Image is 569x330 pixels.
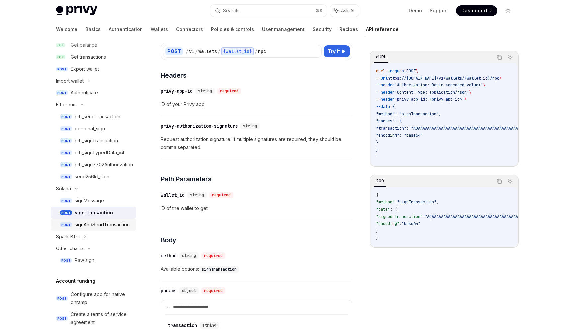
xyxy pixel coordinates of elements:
span: \ [499,76,502,81]
a: POSTRaw sign [51,254,136,266]
a: Security [313,21,332,37]
div: Search... [223,7,241,15]
span: POST [60,150,72,155]
span: 'privy-app-id: <privy-app-id>' [395,97,464,102]
a: POSTAuthenticate [51,87,136,99]
span: "signed_transaction" [376,214,423,219]
div: Raw sign [75,256,94,264]
div: eth_sendTransaction [75,113,120,121]
span: "method" [376,199,395,205]
span: POST [56,67,68,72]
a: POSTConfigure app for native onramp [51,288,136,308]
span: : [423,214,425,219]
a: POSTExport wallet [51,63,136,75]
span: "method": "signTransaction", [376,111,441,117]
a: Recipes [339,21,358,37]
span: Available options: [161,265,352,273]
div: Authenticate [71,89,98,97]
button: Ask AI [330,5,359,17]
span: Request authorization signature. If multiple signatures are required, they should be comma separa... [161,135,352,151]
div: eth_signTransaction [75,137,118,145]
span: ID of the wallet to get. [161,204,352,212]
span: : [395,199,397,205]
span: "base64" [402,221,420,226]
span: POST [60,126,72,131]
span: '{ [390,104,395,109]
span: : { [390,207,397,212]
span: --data [376,104,390,109]
span: "data" [376,207,390,212]
span: ⌘ K [316,8,323,13]
div: signTransaction [75,209,113,217]
div: eth_sign7702Authorization [75,161,133,169]
span: string [243,123,257,129]
div: eth_signTypedData_v4 [75,149,124,157]
a: API reference [366,21,399,37]
span: POST [60,210,72,215]
div: required [201,252,225,259]
a: GETGet transactions [51,51,136,63]
button: Search...⌘K [210,5,327,17]
div: cURL [374,53,388,61]
a: Dashboard [456,5,497,16]
div: required [201,287,225,294]
div: / [186,48,188,55]
a: POSTeth_sign7702Authorization [51,159,136,171]
a: Authentication [109,21,143,37]
div: / [218,48,220,55]
span: --url [376,76,388,81]
div: wallet_id [161,192,185,198]
span: : [399,221,402,226]
span: Ask AI [341,7,354,14]
span: ' [376,154,378,160]
span: } [376,147,378,153]
a: Welcome [56,21,77,37]
a: POSTeth_sendTransaction [51,111,136,123]
a: POSTpersonal_sign [51,123,136,135]
span: } [376,235,378,241]
div: Spark BTC [56,233,80,241]
a: POSTeth_signTypedData_v4 [51,147,136,159]
code: signTransaction [199,266,239,273]
div: Get transactions [71,53,106,61]
span: string [190,192,204,198]
span: POST [60,162,72,167]
span: POST [60,114,72,119]
a: Basics [85,21,101,37]
div: params [161,287,177,294]
h5: Account funding [56,277,95,285]
span: POST [406,68,416,74]
span: object [182,288,196,293]
span: } [376,228,378,234]
span: POST [60,258,72,263]
div: wallets [198,48,217,55]
a: User management [262,21,305,37]
div: privy-authorization-signature [161,123,238,129]
div: Export wallet [71,65,99,73]
span: "signTransaction" [397,199,436,205]
div: required [209,192,233,198]
a: POSTeth_signTransaction [51,135,136,147]
div: personal_sign [75,125,105,133]
div: secp256k1_sign [75,173,109,181]
div: 200 [374,177,386,185]
a: POSTCreate a terms of service agreement [51,308,136,328]
div: / [195,48,198,55]
div: / [255,48,257,55]
span: GET [56,55,65,60]
span: "encoding" [376,221,399,226]
span: } [376,140,378,145]
div: method [161,252,177,259]
span: Headers [161,71,187,80]
a: POSTsignTransaction [51,207,136,219]
span: { [376,192,378,198]
span: POST [56,90,68,95]
button: Ask AI [506,53,514,62]
span: POST [60,174,72,179]
div: Import wallet [56,77,84,85]
a: Connectors [176,21,203,37]
div: {wallet_id} [221,47,254,55]
div: Solana [56,185,71,193]
span: \ [464,97,467,102]
span: "params": { [376,118,402,124]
